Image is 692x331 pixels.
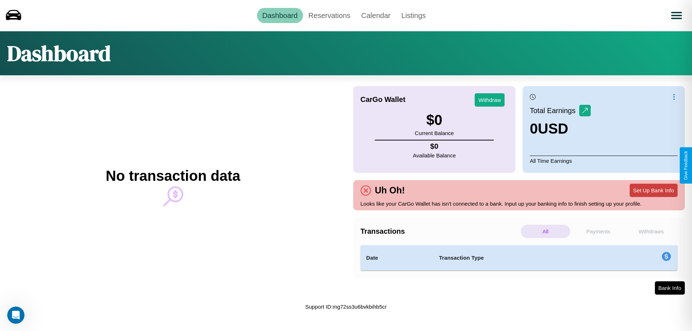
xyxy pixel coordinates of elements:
[305,302,387,312] p: Support ID: mg72ss3u6bvkbihb5cr
[439,254,603,262] h4: Transaction Type
[630,184,678,197] button: Set Up Bank Info
[303,8,356,23] a: Reservations
[371,185,408,196] h4: Uh Oh!
[415,112,454,128] h3: $ 0
[106,168,240,184] h2: No transaction data
[257,8,303,23] a: Dashboard
[530,121,591,137] h3: 0 USD
[574,225,623,238] p: Payments
[360,199,678,209] p: Looks like your CarGo Wallet has isn't connected to a bank. Input up your banking info to finish ...
[530,156,678,166] p: All Time Earnings
[666,5,687,26] button: Open menu
[360,245,678,270] table: simple table
[415,128,454,138] p: Current Balance
[356,8,396,23] a: Calendar
[475,93,505,107] button: Withdraw
[683,151,688,180] div: Give Feedback
[7,39,111,68] h1: Dashboard
[655,281,685,295] button: Bank Info
[396,8,431,23] a: Listings
[530,104,579,117] p: Total Earnings
[7,307,25,324] iframe: Intercom live chat
[413,142,456,151] h4: $ 0
[366,254,427,262] h4: Date
[626,225,676,238] p: Withdraws
[360,95,405,104] h4: CarGo Wallet
[360,227,519,236] h4: Transactions
[521,225,570,238] p: All
[413,151,456,160] p: Available Balance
